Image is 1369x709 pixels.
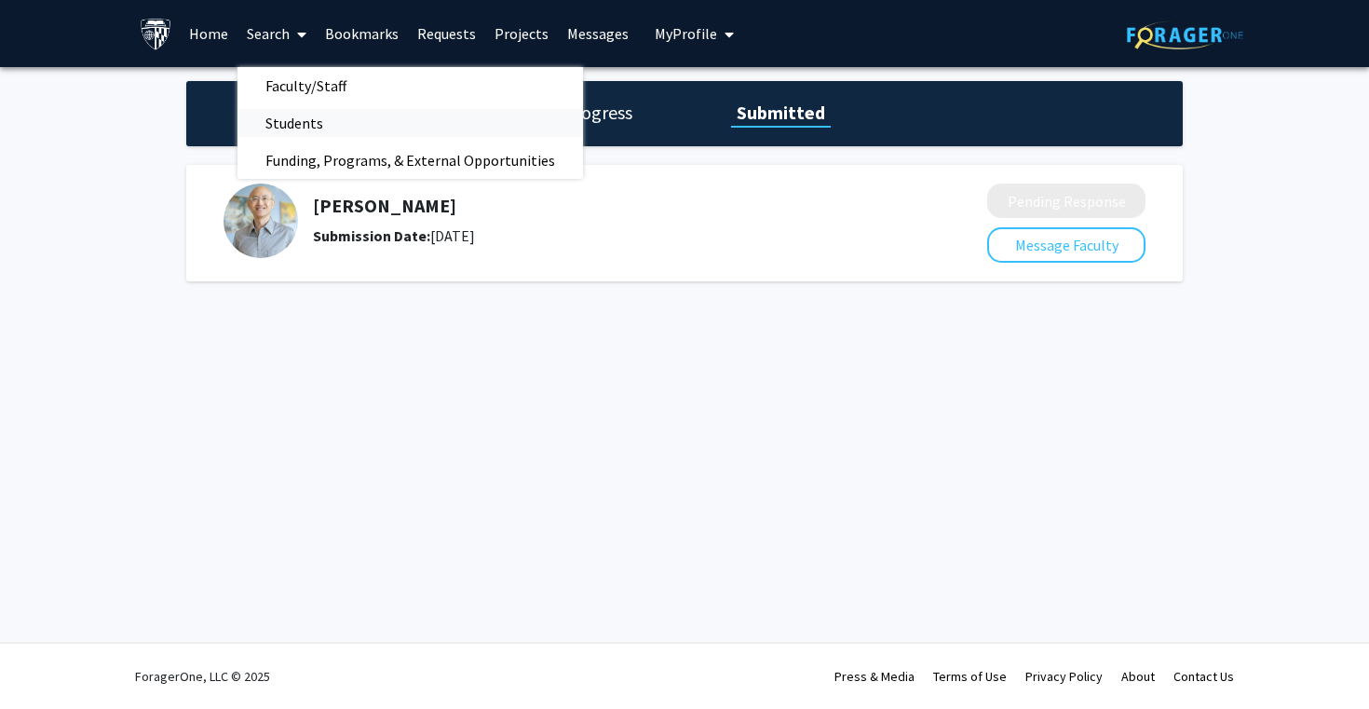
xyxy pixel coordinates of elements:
[1127,20,1243,49] img: ForagerOne Logo
[408,1,485,66] a: Requests
[1025,668,1103,685] a: Privacy Policy
[135,644,270,709] div: ForagerOne, LLC © 2025
[140,18,172,50] img: Johns Hopkins University Logo
[987,184,1145,218] button: Pending Response
[558,1,638,66] a: Messages
[237,67,374,104] span: Faculty/Staff
[655,24,717,43] span: My Profile
[224,184,298,258] img: Profile Picture
[316,1,408,66] a: Bookmarks
[180,1,237,66] a: Home
[313,226,430,245] b: Submission Date:
[237,142,583,179] span: Funding, Programs, & External Opportunities
[538,100,638,126] h1: In Progress
[237,72,583,100] a: Faculty/Staff
[485,1,558,66] a: Projects
[14,625,79,695] iframe: Chat
[987,236,1145,254] a: Message Faculty
[313,195,888,217] h5: [PERSON_NAME]
[1121,668,1155,685] a: About
[237,1,316,66] a: Search
[933,668,1007,685] a: Terms of Use
[987,227,1145,263] button: Message Faculty
[731,100,831,126] h1: Submitted
[1173,668,1234,685] a: Contact Us
[237,104,351,142] span: Students
[834,668,915,685] a: Press & Media
[237,146,583,174] a: Funding, Programs, & External Opportunities
[237,109,583,137] a: Students
[313,225,888,247] div: [DATE]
